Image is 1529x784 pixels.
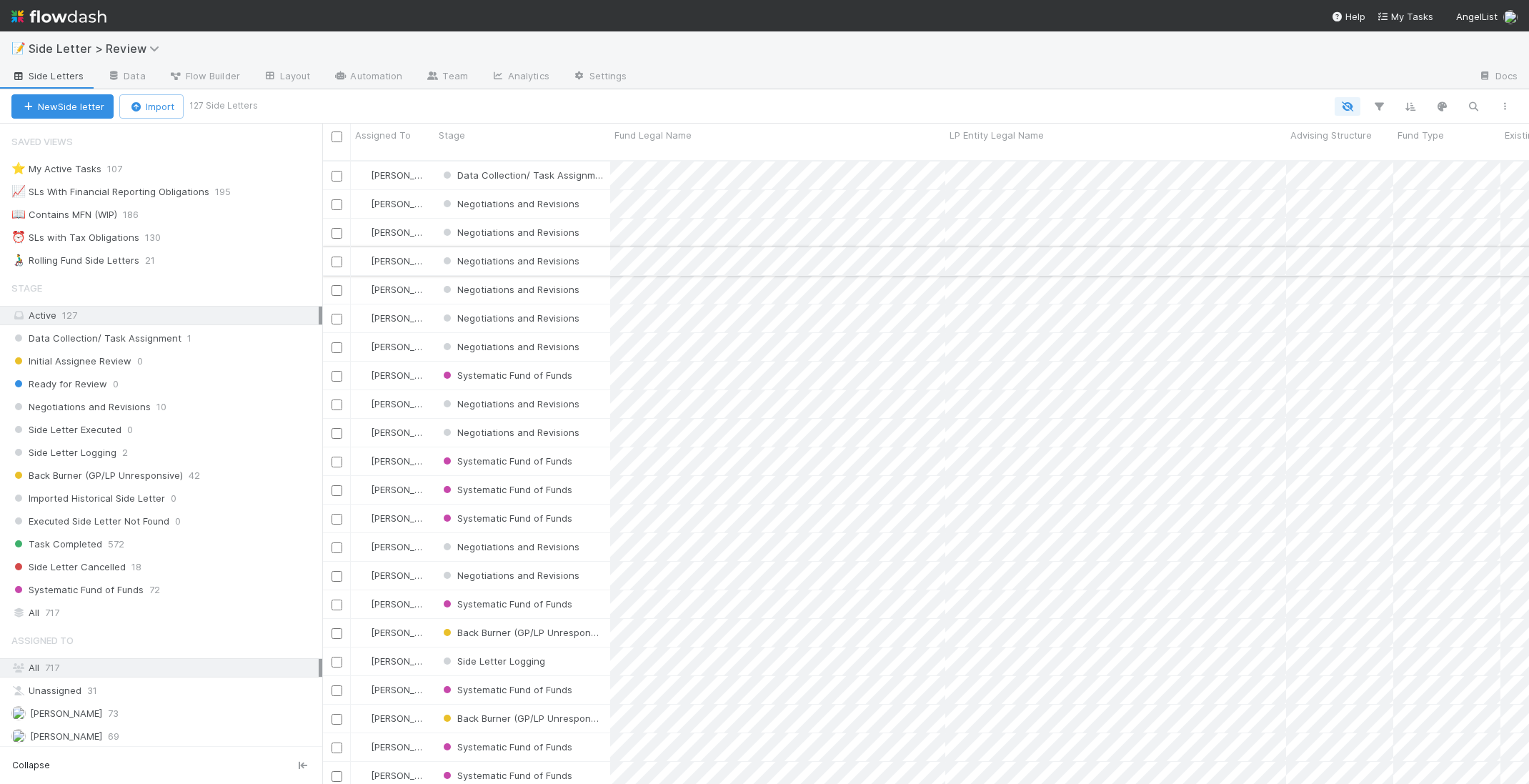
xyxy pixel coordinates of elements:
div: [PERSON_NAME] [357,311,427,325]
span: 📝 [11,42,26,54]
div: SLs With Financial Reporting Obligations [11,183,209,201]
span: 73 [108,705,119,723]
div: Systematic Fund of Funds [440,683,572,697]
span: [PERSON_NAME] [371,455,443,467]
span: 18 [131,558,141,576]
span: 72 [149,581,160,599]
span: Side Letter Logging [440,655,545,667]
div: [PERSON_NAME] [357,397,427,411]
span: Flow Builder [169,69,240,83]
input: Toggle Row Selected [332,542,342,553]
span: [PERSON_NAME] [371,770,443,781]
span: Negotiations and Revisions [440,570,579,581]
span: 107 [107,160,136,178]
input: Toggle Row Selected [332,257,342,267]
span: [PERSON_NAME] [371,541,443,552]
div: Negotiations and Revisions [440,425,579,440]
span: Ready for Review [11,375,107,393]
span: 127 [62,309,77,321]
img: avatar_218ae7b5-dcd5-4ccc-b5d5-7cc00ae2934f.png [357,227,369,238]
span: [PERSON_NAME] [371,255,443,267]
img: avatar_ac83cd3a-2de4-4e8f-87db-1b662000a96d.png [11,706,26,720]
span: Initial Assignee Review [11,352,131,370]
input: Toggle Row Selected [332,314,342,324]
span: 717 [45,662,59,673]
div: Unassigned [11,682,319,700]
span: Negotiations and Revisions [440,227,579,238]
input: Toggle All Rows Selected [332,132,342,142]
span: [PERSON_NAME] [371,627,443,638]
span: LP Entity Legal Name [950,128,1044,142]
input: Toggle Row Selected [332,600,342,610]
img: avatar_6177bb6d-328c-44fd-b6eb-4ffceaabafa4.png [357,198,369,209]
span: [PERSON_NAME] [371,398,443,410]
input: Toggle Row Selected [332,743,342,753]
input: Toggle Row Selected [332,400,342,410]
span: 0 [175,512,181,530]
div: [PERSON_NAME] [357,711,427,725]
span: Negotiations and Revisions [11,398,151,416]
img: avatar_6177bb6d-328c-44fd-b6eb-4ffceaabafa4.png [357,627,369,638]
span: AngelList [1456,11,1498,22]
span: 69 [108,728,119,745]
span: Systematic Fund of Funds [11,581,144,599]
span: ⭐ [11,162,26,174]
span: Back Burner (GP/LP Unresponsive) [11,467,183,485]
div: Negotiations and Revisions [440,225,579,239]
div: Negotiations and Revisions [440,254,579,268]
a: Team [414,66,479,89]
span: ⏰ [11,231,26,243]
img: avatar_6177bb6d-328c-44fd-b6eb-4ffceaabafa4.png [357,684,369,695]
div: Negotiations and Revisions [440,311,579,325]
span: Stage [11,274,42,302]
div: Negotiations and Revisions [440,568,579,582]
img: avatar_218ae7b5-dcd5-4ccc-b5d5-7cc00ae2934f.png [357,169,369,181]
span: Negotiations and Revisions [440,312,579,324]
img: avatar_1a1d5361-16dd-4910-a949-020dcd9f55a3.png [11,729,26,743]
div: [PERSON_NAME] [357,540,427,554]
span: Negotiations and Revisions [440,198,579,209]
span: [PERSON_NAME] [371,227,443,238]
div: [PERSON_NAME] [357,740,427,754]
div: Negotiations and Revisions [440,540,579,554]
span: [PERSON_NAME] [371,512,443,524]
img: avatar_6177bb6d-328c-44fd-b6eb-4ffceaabafa4.png [1503,10,1518,24]
span: [PERSON_NAME] [30,730,102,742]
div: SLs with Tax Obligations [11,229,139,247]
span: [PERSON_NAME] [371,169,443,181]
div: My Active Tasks [11,160,101,178]
span: Advising Structure [1290,128,1372,142]
div: Negotiations and Revisions [440,397,579,411]
input: Toggle Row Selected [332,285,342,296]
img: avatar_6177bb6d-328c-44fd-b6eb-4ffceaabafa4.png [357,427,369,438]
span: 10 [156,398,166,416]
input: Toggle Row Selected [332,571,342,582]
span: 717 [45,604,59,622]
img: avatar_6177bb6d-328c-44fd-b6eb-4ffceaabafa4.png [357,341,369,352]
img: avatar_218ae7b5-dcd5-4ccc-b5d5-7cc00ae2934f.png [357,655,369,667]
span: Systematic Fund of Funds [440,741,572,753]
input: Toggle Row Selected [332,457,342,467]
span: Side Letters [11,69,84,83]
span: Side Letter > Review [29,41,166,56]
span: Collapse [12,759,50,772]
span: 186 [123,206,153,224]
div: Systematic Fund of Funds [440,740,572,754]
span: My Tasks [1377,11,1433,22]
span: Assigned To [11,626,74,655]
span: 0 [127,421,133,439]
span: [PERSON_NAME] [371,284,443,295]
span: Systematic Fund of Funds [440,770,572,781]
span: Systematic Fund of Funds [440,512,572,524]
div: Systematic Fund of Funds [440,511,572,525]
span: 👨‍🦽 [11,254,26,266]
span: [PERSON_NAME] [371,570,443,581]
div: [PERSON_NAME] [357,568,427,582]
span: Systematic Fund of Funds [440,484,572,495]
span: [PERSON_NAME] [371,369,443,381]
img: avatar_6177bb6d-328c-44fd-b6eb-4ffceaabafa4.png [357,770,369,781]
img: avatar_6177bb6d-328c-44fd-b6eb-4ffceaabafa4.png [357,484,369,495]
span: Imported Historical Side Letter [11,490,165,507]
div: Back Burner (GP/LP Unresponsive) [440,711,603,725]
div: Negotiations and Revisions [440,197,579,211]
